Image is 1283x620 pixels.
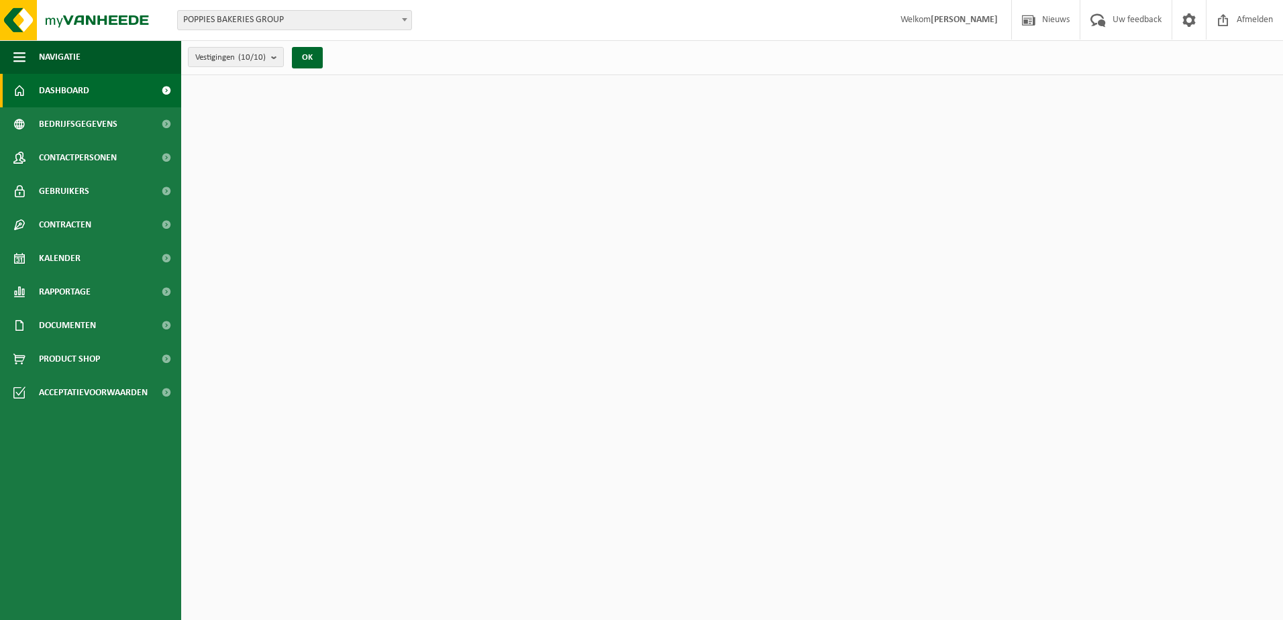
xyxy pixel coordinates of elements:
[39,74,89,107] span: Dashboard
[39,174,89,208] span: Gebruikers
[39,242,81,275] span: Kalender
[39,141,117,174] span: Contactpersonen
[238,53,266,62] count: (10/10)
[39,309,96,342] span: Documenten
[39,107,117,141] span: Bedrijfsgegevens
[39,376,148,409] span: Acceptatievoorwaarden
[39,342,100,376] span: Product Shop
[177,10,412,30] span: POPPIES BAKERIES GROUP
[178,11,411,30] span: POPPIES BAKERIES GROUP
[39,275,91,309] span: Rapportage
[39,208,91,242] span: Contracten
[195,48,266,68] span: Vestigingen
[39,40,81,74] span: Navigatie
[188,47,284,67] button: Vestigingen(10/10)
[292,47,323,68] button: OK
[931,15,998,25] strong: [PERSON_NAME]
